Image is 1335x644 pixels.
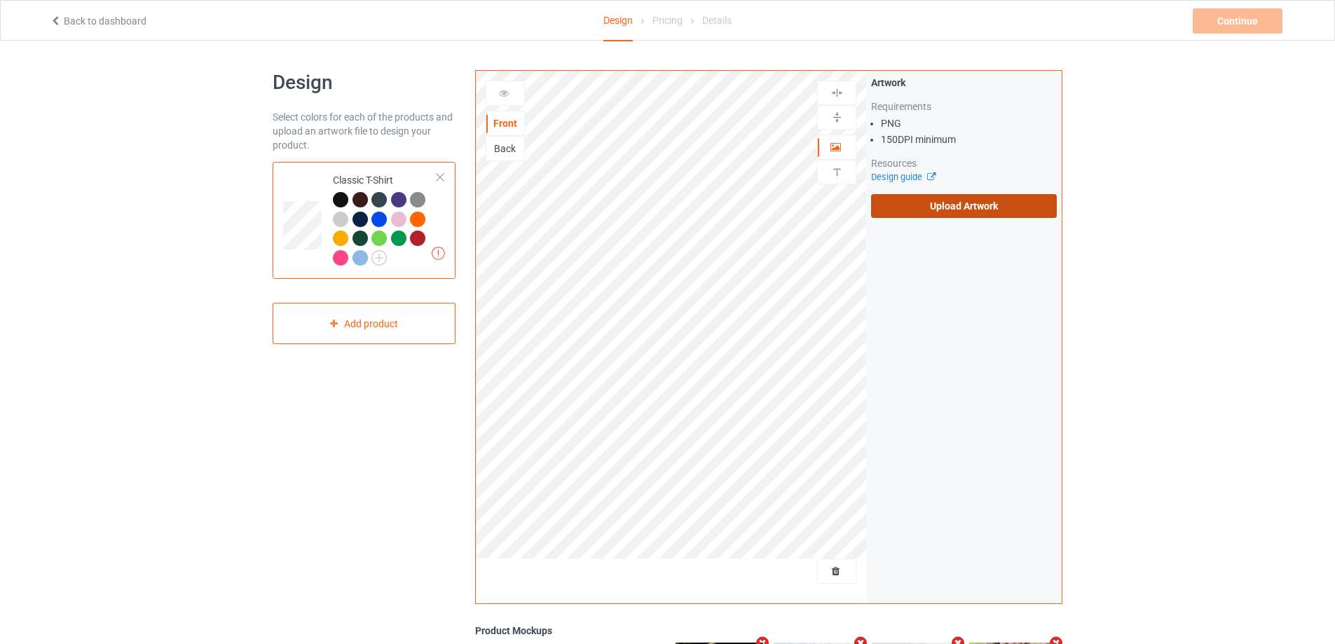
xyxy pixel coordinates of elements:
[871,194,1057,218] label: Upload Artwork
[410,192,425,207] img: heather_texture.png
[871,76,1057,90] div: Artwork
[273,110,456,152] div: Select colors for each of the products and upload an artwork file to design your product.
[333,173,437,264] div: Classic T-Shirt
[273,303,456,344] div: Add product
[830,86,844,100] img: svg%3E%0A
[486,142,524,156] div: Back
[432,247,445,260] img: exclamation icon
[830,111,844,124] img: svg%3E%0A
[273,162,456,279] div: Classic T-Shirt
[371,250,387,266] img: svg+xml;base64,PD94bWwgdmVyc2lvbj0iMS4wIiBlbmNvZGluZz0iVVRGLTgiPz4KPHN2ZyB3aWR0aD0iMjJweCIgaGVpZ2...
[486,116,524,130] div: Front
[50,15,146,27] a: Back to dashboard
[881,132,1057,146] li: 150 DPI minimum
[881,116,1057,130] li: PNG
[702,1,732,40] div: Details
[830,165,844,179] img: svg%3E%0A
[475,624,1062,638] div: Product Mockups
[871,156,1057,170] div: Resources
[603,1,633,41] div: Design
[871,100,1057,114] div: Requirements
[273,70,456,95] h1: Design
[871,172,935,182] a: Design guide
[652,1,683,40] div: Pricing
